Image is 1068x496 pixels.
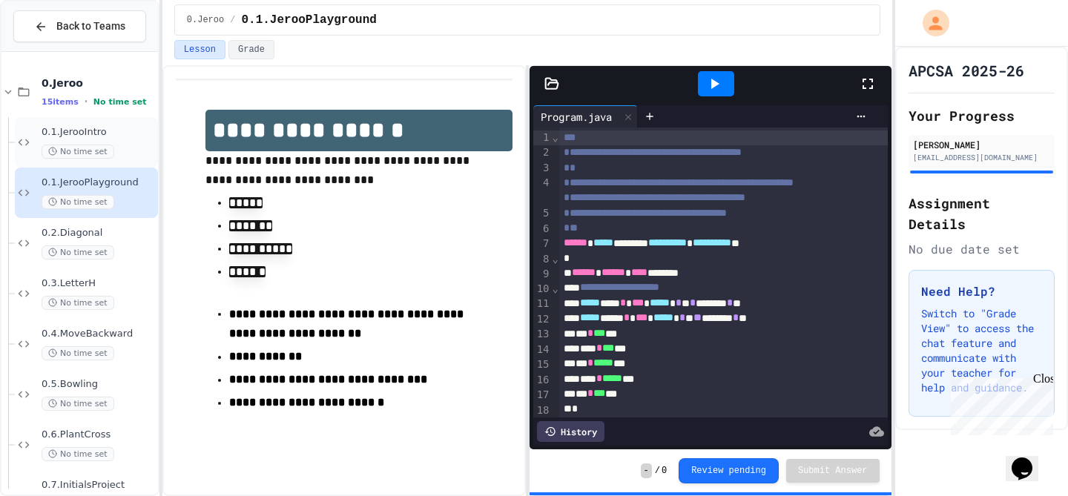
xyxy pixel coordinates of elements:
[230,14,235,26] span: /
[42,397,114,411] span: No time set
[533,109,619,125] div: Program.java
[533,252,552,267] div: 8
[537,421,604,442] div: History
[921,306,1042,395] p: Switch to "Grade View" to access the chat feature and communicate with your teacher for help and ...
[533,176,552,206] div: 4
[1006,437,1053,481] iframe: chat widget
[13,10,146,42] button: Back to Teams
[909,60,1024,81] h1: APCSA 2025-26
[533,161,552,176] div: 3
[533,105,638,128] div: Program.java
[909,240,1055,258] div: No due date set
[533,312,552,327] div: 12
[85,96,88,108] span: •
[228,40,274,59] button: Grade
[907,6,953,40] div: My Account
[42,97,79,107] span: 15 items
[533,297,552,311] div: 11
[174,40,225,59] button: Lesson
[641,463,652,478] span: -
[42,447,114,461] span: No time set
[42,76,155,90] span: 0.Jeroo
[913,138,1050,151] div: [PERSON_NAME]
[42,277,155,290] span: 0.3.LetterH
[56,19,125,34] span: Back to Teams
[42,346,114,360] span: No time set
[42,378,155,391] span: 0.5.Bowling
[533,282,552,297] div: 10
[533,343,552,357] div: 14
[786,459,880,483] button: Submit Answer
[533,327,552,342] div: 13
[42,227,155,239] span: 0.2.Diagonal
[42,176,155,189] span: 0.1.JerooPlayground
[42,479,155,492] span: 0.7.InitialsProject
[662,465,667,477] span: 0
[42,429,155,441] span: 0.6.PlantCross
[945,372,1053,435] iframe: chat widget
[913,152,1050,163] div: [EMAIL_ADDRESS][DOMAIN_NAME]
[655,465,660,477] span: /
[909,105,1055,126] h2: Your Progress
[552,282,559,294] span: Fold line
[533,222,552,237] div: 6
[6,6,102,94] div: Chat with us now!Close
[533,403,552,418] div: 18
[533,130,552,145] div: 1
[42,126,155,139] span: 0.1.JerooIntro
[42,195,114,209] span: No time set
[798,465,868,477] span: Submit Answer
[533,388,552,403] div: 17
[187,14,224,26] span: 0.Jeroo
[42,245,114,259] span: No time set
[42,296,114,310] span: No time set
[552,131,559,143] span: Fold line
[533,357,552,372] div: 15
[533,267,552,282] div: 9
[552,253,559,265] span: Fold line
[93,97,147,107] span: No time set
[921,282,1042,300] h3: Need Help?
[533,145,552,160] div: 2
[533,373,552,388] div: 16
[909,193,1055,234] h2: Assignment Details
[42,145,114,159] span: No time set
[241,11,376,29] span: 0.1.JerooPlayground
[533,206,552,221] div: 5
[42,328,155,340] span: 0.4.MoveBackward
[533,237,552,251] div: 7
[679,458,779,483] button: Review pending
